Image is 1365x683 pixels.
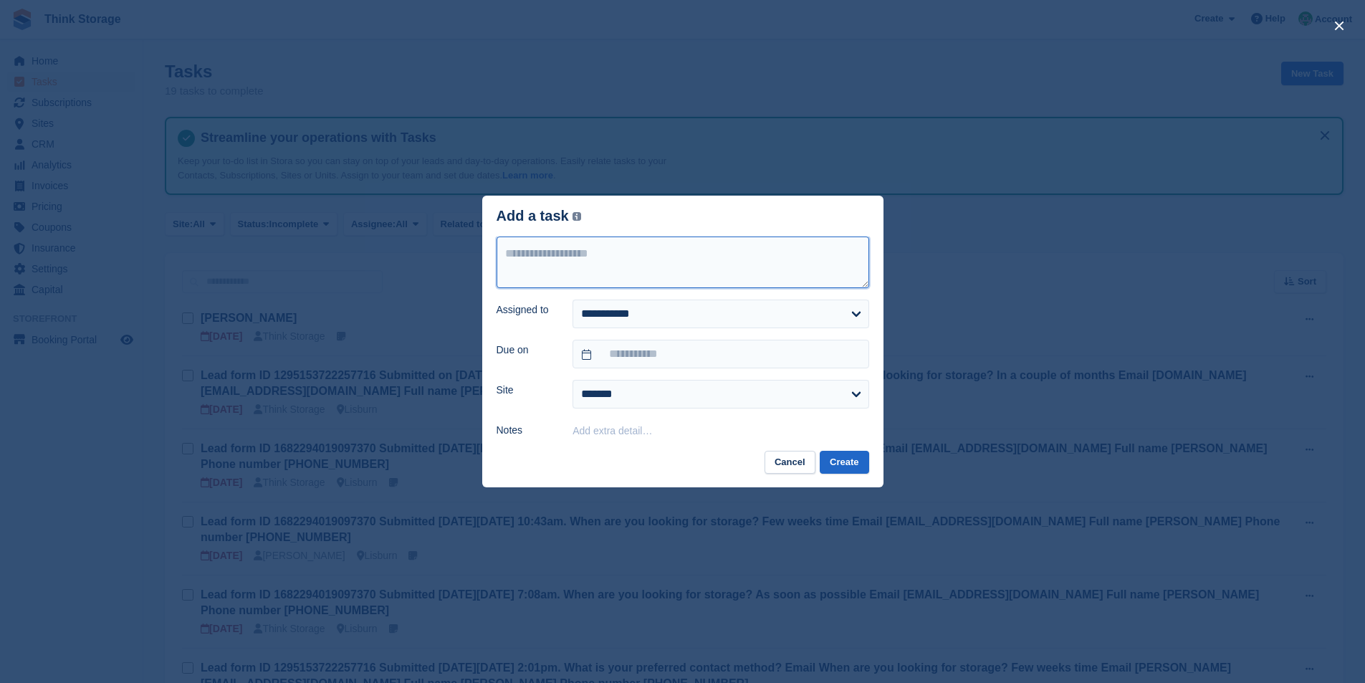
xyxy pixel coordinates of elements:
[1328,14,1351,37] button: close
[497,208,582,224] div: Add a task
[497,343,556,358] label: Due on
[497,423,556,438] label: Notes
[573,212,581,221] img: icon-info-grey-7440780725fd019a000dd9b08b2336e03edf1995a4989e88bcd33f0948082b44.svg
[765,451,815,474] button: Cancel
[497,302,556,317] label: Assigned to
[820,451,868,474] button: Create
[497,383,556,398] label: Site
[573,425,652,436] button: Add extra detail…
